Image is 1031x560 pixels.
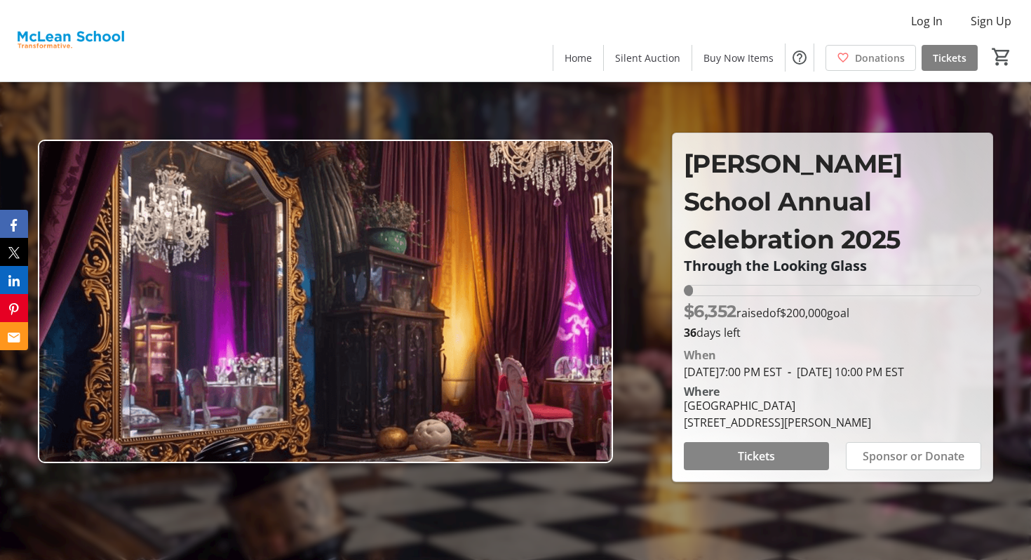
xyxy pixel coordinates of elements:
span: [DATE] 7:00 PM EST [684,364,782,380]
a: Donations [826,45,916,71]
div: Where [684,386,720,397]
span: Log In [911,13,943,29]
button: Sign Up [959,10,1023,32]
span: Donations [855,51,905,65]
span: Sign Up [971,13,1011,29]
a: Tickets [922,45,978,71]
button: Tickets [684,442,829,470]
p: [PERSON_NAME] School Annual Celebration 2025 [684,145,981,258]
p: Through the Looking Glass [684,258,981,274]
span: Tickets [933,51,966,65]
a: Silent Auction [604,45,692,71]
button: Log In [900,10,954,32]
button: Sponsor or Donate [846,442,981,470]
p: days left [684,324,981,341]
span: 36 [684,325,696,340]
button: Cart [989,44,1014,69]
img: McLean School's Logo [8,6,133,76]
div: When [684,347,716,364]
span: $200,000 [780,305,827,321]
span: Silent Auction [615,51,680,65]
p: raised of goal [684,299,849,324]
button: Help [786,44,814,72]
span: - [782,364,797,380]
span: $6,352 [684,301,736,321]
div: [GEOGRAPHIC_DATA] [684,397,871,414]
div: 3.17611% of fundraising goal reached [684,285,981,296]
span: [DATE] 10:00 PM EST [782,364,904,380]
img: Campaign CTA Media Photo [38,140,612,463]
a: Home [553,45,603,71]
span: Home [565,51,592,65]
span: Sponsor or Donate [863,448,964,465]
span: Tickets [738,448,775,465]
div: [STREET_ADDRESS][PERSON_NAME] [684,414,871,431]
span: Buy Now Items [703,51,774,65]
a: Buy Now Items [692,45,785,71]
